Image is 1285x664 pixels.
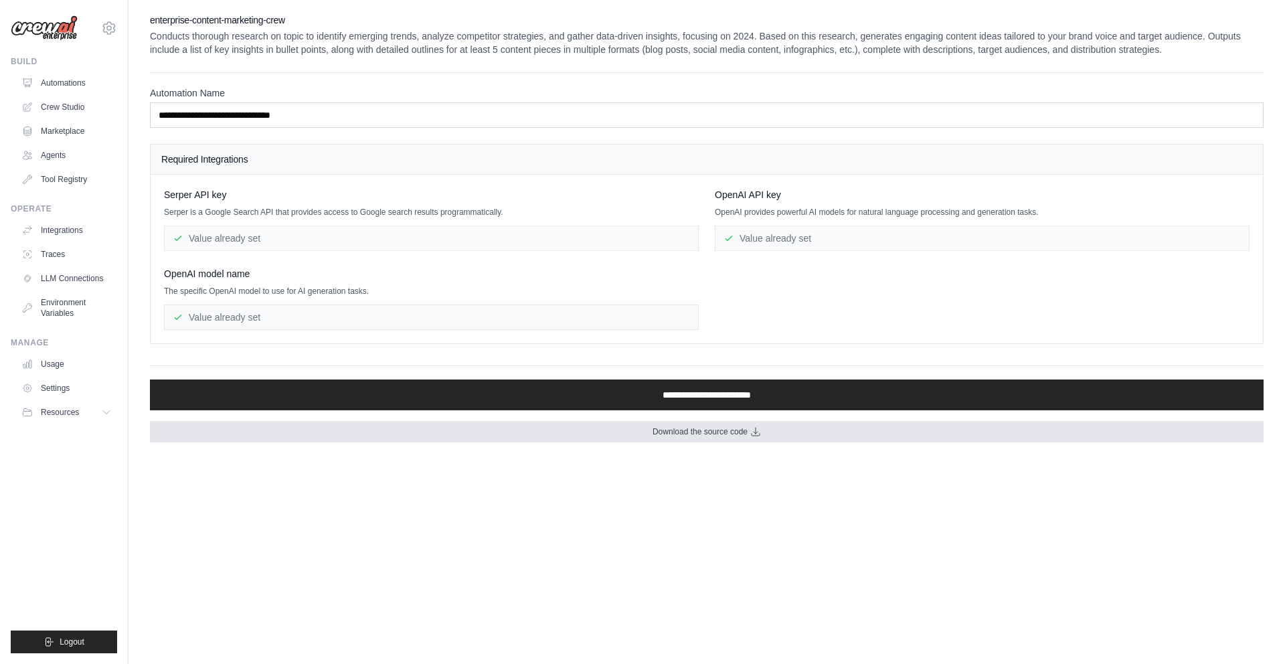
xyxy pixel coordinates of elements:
[164,305,699,330] div: Value already set
[715,226,1250,251] div: Value already set
[11,56,117,67] div: Build
[164,226,699,251] div: Value already set
[164,207,699,218] p: Serper is a Google Search API that provides access to Google search results programmatically.
[16,402,117,423] button: Resources
[16,145,117,166] a: Agents
[16,169,117,190] a: Tool Registry
[11,337,117,348] div: Manage
[16,353,117,375] a: Usage
[16,268,117,289] a: LLM Connections
[16,378,117,399] a: Settings
[16,220,117,241] a: Integrations
[715,207,1250,218] p: OpenAI provides powerful AI models for natural language processing and generation tasks.
[16,72,117,94] a: Automations
[715,188,781,201] span: OpenAI API key
[150,86,1264,100] label: Automation Name
[653,426,748,437] span: Download the source code
[150,421,1264,442] a: Download the source code
[164,267,250,280] span: OpenAI model name
[60,637,84,647] span: Logout
[11,15,78,41] img: Logo
[164,188,226,201] span: Serper API key
[16,96,117,118] a: Crew Studio
[150,13,1264,27] h2: enterprise-content-marketing-crew
[16,244,117,265] a: Traces
[150,29,1264,56] p: Conducts thorough research on topic to identify emerging trends, analyze competitor strategies, a...
[16,120,117,142] a: Marketplace
[41,407,79,418] span: Resources
[16,292,117,324] a: Environment Variables
[164,286,699,297] p: The specific OpenAI model to use for AI generation tasks.
[161,153,1252,166] h4: Required Integrations
[11,203,117,214] div: Operate
[11,631,117,653] button: Logout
